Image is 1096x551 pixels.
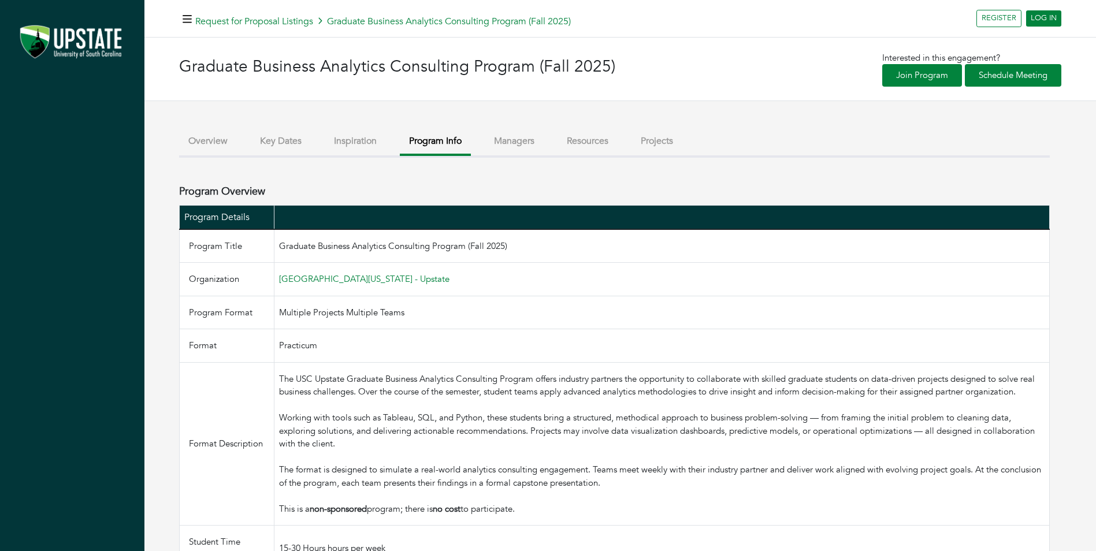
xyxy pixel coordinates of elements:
[882,64,962,87] a: Join Program
[195,15,313,28] a: Request for Proposal Listings
[279,273,449,285] a: [GEOGRAPHIC_DATA][US_STATE] - Upstate
[179,185,265,198] h4: Program Overview
[400,129,471,156] button: Program Info
[965,64,1061,87] a: Schedule Meeting
[195,16,571,27] h5: Graduate Business Analytics Consulting Program (Fall 2025)
[310,503,367,515] strong: non-sponsored
[279,463,1045,502] div: The format is designed to simulate a real-world analytics consulting engagement. Teams meet weekl...
[882,51,1061,65] p: Interested in this engagement?
[251,129,311,154] button: Key Dates
[325,129,386,154] button: Inspiration
[631,129,682,154] button: Projects
[180,205,274,229] th: Program Details
[279,373,1045,412] div: The USC Upstate Graduate Business Analytics Consulting Program offers industry partners the oppor...
[180,362,274,526] td: Format Description
[179,129,237,154] button: Overview
[433,503,460,515] strong: no cost
[976,10,1021,27] a: REGISTER
[179,57,621,77] h3: Graduate Business Analytics Consulting Program (Fall 2025)
[558,129,618,154] button: Resources
[279,502,1045,516] div: This is a program; there is to participate.
[279,411,1045,463] div: Working with tools such as Tableau, SQL, and Python, these students bring a structured, methodica...
[180,296,274,329] td: Program Format
[180,329,274,363] td: Format
[1026,10,1061,27] a: LOG IN
[274,296,1050,329] td: Multiple Projects Multiple Teams
[274,229,1050,263] td: Graduate Business Analytics Consulting Program (Fall 2025)
[180,263,274,296] td: Organization
[274,329,1050,363] td: Practicum
[12,20,133,65] img: Screenshot%202024-05-21%20at%2011.01.47%E2%80%AFAM.png
[485,129,544,154] button: Managers
[180,229,274,263] td: Program Title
